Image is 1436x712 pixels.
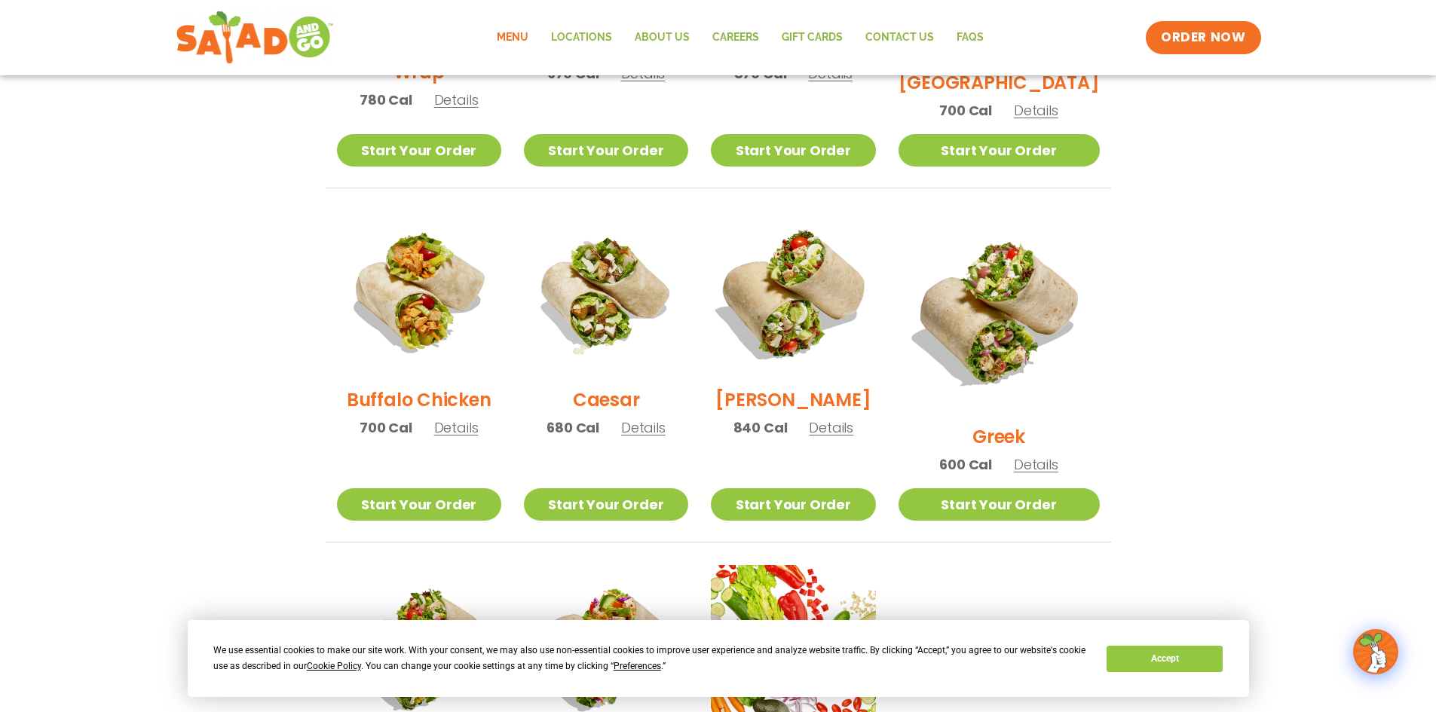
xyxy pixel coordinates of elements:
span: 680 Cal [547,417,599,438]
img: Product photo for Greek Wrap [899,211,1100,412]
a: ORDER NOW [1146,21,1260,54]
span: 600 Cal [939,454,992,475]
span: 700 Cal [939,100,992,121]
h2: [GEOGRAPHIC_DATA] [899,69,1100,96]
h2: Caesar [573,387,640,413]
span: 840 Cal [733,417,788,438]
a: GIFT CARDS [770,20,854,55]
h2: Greek [972,423,1025,450]
a: Start Your Order [337,134,501,167]
span: 700 Cal [360,417,412,438]
a: Start Your Order [899,134,1100,167]
span: Details [434,90,479,109]
img: Product photo for Buffalo Chicken Wrap [337,211,501,375]
a: Start Your Order [711,134,875,167]
img: Product photo for Caesar Wrap [524,211,688,375]
a: Careers [701,20,770,55]
span: 780 Cal [360,90,412,110]
a: Start Your Order [337,488,501,521]
span: Details [621,418,666,437]
a: Start Your Order [711,488,875,521]
div: Cookie Consent Prompt [188,620,1249,697]
a: Start Your Order [524,488,688,521]
span: Details [434,418,479,437]
a: Menu [485,20,540,55]
a: About Us [623,20,701,55]
h2: [PERSON_NAME] [715,387,871,413]
a: Locations [540,20,623,55]
span: Details [1014,101,1058,120]
img: wpChatIcon [1355,631,1397,673]
span: Preferences [614,661,661,671]
a: Start Your Order [524,134,688,167]
img: Product photo for Cobb Wrap [697,197,889,390]
a: Start Your Order [899,488,1100,521]
a: FAQs [945,20,995,55]
span: Details [1014,455,1058,474]
button: Accept [1107,646,1223,672]
nav: Menu [485,20,995,55]
img: new-SAG-logo-768×292 [176,8,335,68]
span: Cookie Policy [307,661,361,671]
a: Contact Us [854,20,945,55]
div: We use essential cookies to make our site work. With your consent, we may also use non-essential ... [213,643,1088,674]
h2: Buffalo Chicken [347,387,491,413]
span: ORDER NOW [1161,29,1245,47]
span: Details [809,418,853,437]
